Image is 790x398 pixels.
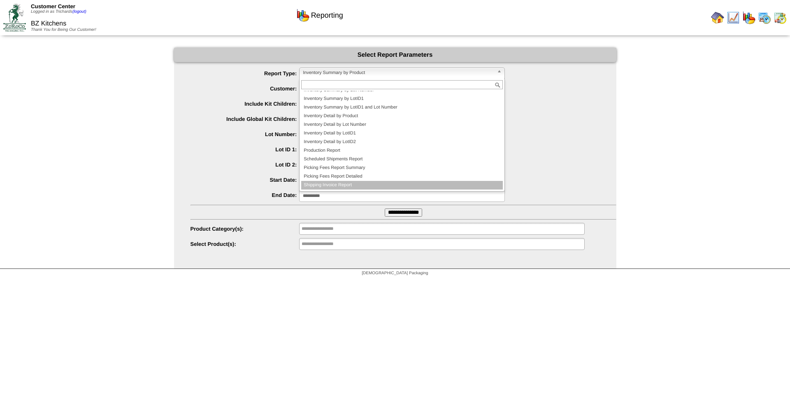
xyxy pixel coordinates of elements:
[301,112,503,120] li: Inventory Detail by Product
[191,70,300,76] label: Report Type:
[191,101,300,107] label: Include Kit Children:
[191,146,300,153] label: Lot ID 1:
[3,4,26,31] img: ZoRoCo_Logo(Green%26Foil)%20jpg.webp
[191,116,300,122] label: Include Global Kit Children:
[301,155,503,164] li: Scheduled Shipments Report
[301,120,503,129] li: Inventory Detail by Lot Number
[296,9,309,22] img: graph.gif
[727,11,740,24] img: line_graph.gif
[174,48,616,62] div: Select Report Parameters
[191,162,300,168] label: Lot ID 2:
[191,241,300,247] label: Select Product(s):
[31,3,75,9] span: Customer Center
[301,138,503,146] li: Inventory Detail by LotID2
[301,146,503,155] li: Production Report
[191,177,300,183] label: Start Date:
[72,9,86,14] a: (logout)
[31,20,66,27] span: BZ Kitchens
[711,11,724,24] img: home.gif
[311,11,343,20] span: Reporting
[191,226,300,232] label: Product Category(s):
[303,68,494,78] span: Inventory Summary by Product
[301,172,503,181] li: Picking Fees Report Detailed
[301,103,503,112] li: Inventory Summary by LotID1 and Lot Number
[301,129,503,138] li: Inventory Detail by LotID1
[301,95,503,103] li: Inventory Summary by LotID1
[301,181,503,190] li: Shipping Invoice Report
[362,271,428,275] span: [DEMOGRAPHIC_DATA] Packaging
[742,11,755,24] img: graph.gif
[31,28,96,32] span: Thank You for Being Our Customer!
[31,9,86,14] span: Logged in as Trichards
[758,11,771,24] img: calendarprod.gif
[191,83,616,92] span: BZ Kitchens
[191,131,300,137] label: Lot Number:
[191,192,300,198] label: End Date:
[191,86,300,92] label: Customer:
[774,11,787,24] img: calendarinout.gif
[301,164,503,172] li: Picking Fees Report Summary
